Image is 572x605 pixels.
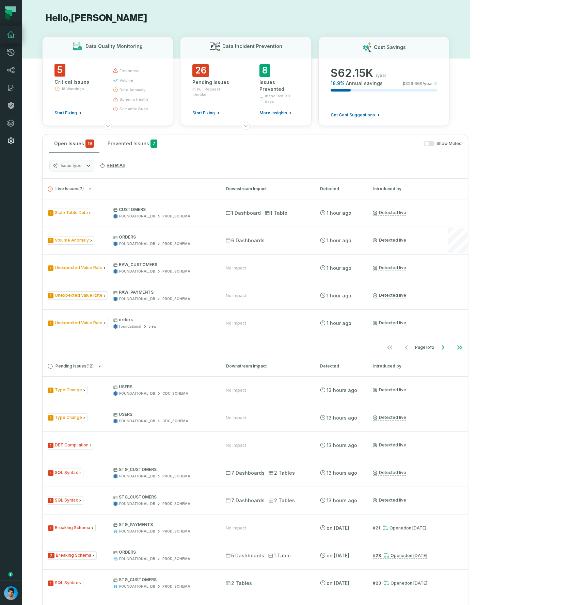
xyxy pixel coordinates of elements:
div: FOUNDATIONAL_DB [119,556,155,561]
span: $ 62.15K [331,66,373,80]
span: 7 Dashboards [226,497,265,504]
div: Downstream Impact [226,363,308,369]
a: Start Fixing [54,110,82,116]
a: #28Opened[DATE] 11:00:25 PM [373,553,427,559]
div: FOUNDATIONAL_DB [119,474,155,479]
div: FOUNDATIONAL_DB [119,269,155,274]
a: Detected live [373,265,406,271]
span: Live Issues ( 7 ) [48,186,84,192]
div: Introduced by [373,363,434,369]
div: PROD_SCHEMA [162,296,190,301]
a: #23Opened[DATE] 10:55:41 PM [373,580,427,586]
span: Issue Type [47,319,108,327]
relative-time: Sep 8, 2025, 9:48 AM GMT+3 [327,210,351,216]
div: No Impact [226,321,246,326]
span: $ 329.66K /year [402,81,433,86]
p: USERS [113,384,213,390]
relative-time: Sep 7, 2025, 9:58 PM GMT+3 [327,497,357,503]
span: Get Cost Suggestions [331,112,375,118]
span: Issue type [61,163,82,168]
button: Data Quality Monitoring5Critical Issues18 WarningsStart Fixingfreshnessvolumedata anomalyschema h... [42,36,173,126]
div: Downstream Impact [226,186,308,192]
a: Detected live [373,470,406,476]
div: Tooltip anchor [7,571,14,577]
a: Get Cost Suggestions [331,112,380,118]
div: Opened [384,553,427,558]
span: Severity [48,210,53,216]
a: More insights [259,110,292,116]
nav: pagination [43,341,468,354]
button: Go to first page [382,341,398,354]
div: Pending Issues [192,79,232,86]
span: Severity [48,498,53,503]
span: Issue Type [47,236,94,245]
span: in Pull Request checks [192,86,232,97]
span: 2 Tables [269,497,295,504]
span: Issue Type [47,469,83,477]
div: FOUNDATIONAL_DB [119,214,155,219]
span: critical issues and errors combined [85,140,94,148]
div: Show Muted [165,141,462,147]
span: In the last 90 days [265,93,299,104]
h3: Data Incident Prevention [222,43,282,50]
div: FOUNDATIONAL_DB [119,296,155,301]
div: FOUNDATIONAL_DB [119,584,155,589]
button: Go to last page [451,341,468,354]
div: PROD_SCHEMA [162,556,190,561]
span: 1 Dashboard [226,210,261,216]
span: Severity [48,388,53,393]
span: Issue Type [47,441,94,449]
span: volume [120,78,133,83]
relative-time: Sep 8, 2025, 9:48 AM GMT+3 [327,320,351,326]
span: Issue Type [47,291,108,300]
span: 7 Dashboards [226,470,265,476]
p: RAW_PAYMENTS [113,290,213,295]
a: Detected live [373,415,406,421]
span: 18.9 % [331,80,345,87]
div: No Impact [226,443,246,448]
span: More insights [259,110,287,116]
div: FOUNDATIONAL_DB [119,391,155,396]
span: 26 [192,64,209,77]
span: Severity [48,581,53,586]
div: No Impact [226,293,246,298]
a: Detected live [373,238,406,243]
span: Issue Type [47,386,88,394]
button: Live Issues(7) [48,186,214,192]
div: Opened [384,581,427,586]
ul: Page 1 of 2 [382,341,468,354]
span: Issue Type [47,413,88,422]
button: Open Issues [49,134,99,153]
div: PROD_SCHEMA [162,501,190,506]
h1: Hello, [PERSON_NAME] [42,12,449,24]
span: data anomaly [120,87,145,93]
button: Cost Savings$62.15K/year18.9%Annual savings$329.66K/yearGet Cost Suggestions [318,36,449,126]
div: PROD_SCHEMA [162,269,190,274]
p: orders [113,317,213,323]
span: 8 [259,64,270,77]
span: Severity [48,553,54,558]
relative-time: Sep 7, 2025, 9:58 PM GMT+3 [327,470,357,476]
a: Detected live [373,497,406,503]
p: STG_PAYMENTS [113,522,213,527]
span: 1 Table [265,210,287,216]
button: Prevented Issues [102,134,163,153]
relative-time: Sep 7, 2025, 9:58 PM GMT+3 [327,387,357,393]
div: PROD_SCHEMA [162,214,190,219]
span: Start Fixing [54,110,77,116]
p: RAW_CUSTOMERS [113,262,213,267]
span: Issue Type [47,579,83,587]
relative-time: Mar 10, 2025, 11:34 PM GMT+2 [327,553,349,558]
div: FOUNDATIONAL_DB [119,501,155,506]
div: FOUNDATIONAL_DB [119,419,155,424]
h3: Cost Savings [374,44,406,51]
span: Issue Type [47,524,96,532]
span: Severity [48,470,53,476]
div: Opened [383,525,426,530]
p: ORDERS [113,550,213,555]
relative-time: Jun 3, 2024, 8:46 PM GMT+3 [406,525,426,530]
span: 5 [54,64,65,77]
div: Critical Issues [54,79,100,85]
p: ORDERS [113,234,213,240]
div: view [148,324,156,329]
